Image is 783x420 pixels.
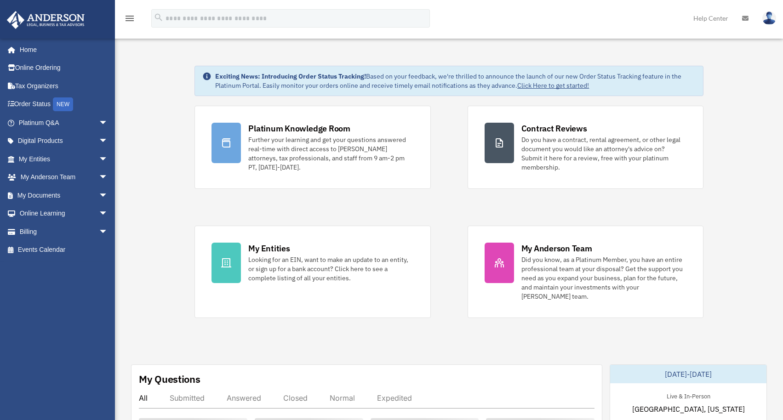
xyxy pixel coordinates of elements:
[99,114,117,132] span: arrow_drop_down
[248,243,290,254] div: My Entities
[521,135,686,172] div: Do you have a contract, rental agreement, or other legal document you would like an attorney's ad...
[517,81,589,90] a: Click Here to get started!
[154,12,164,23] i: search
[521,123,587,134] div: Contract Reviews
[283,393,308,403] div: Closed
[6,59,122,77] a: Online Ordering
[6,132,122,150] a: Digital Productsarrow_drop_down
[6,77,122,95] a: Tax Organizers
[124,16,135,24] a: menu
[99,204,117,223] span: arrow_drop_down
[139,372,200,386] div: My Questions
[99,132,117,151] span: arrow_drop_down
[227,393,261,403] div: Answered
[6,204,122,223] a: Online Learningarrow_drop_down
[659,391,718,400] div: Live & In-Person
[99,150,117,169] span: arrow_drop_down
[6,186,122,204] a: My Documentsarrow_drop_down
[377,393,412,403] div: Expedited
[248,135,413,172] div: Further your learning and get your questions answered real-time with direct access to [PERSON_NAM...
[4,11,87,29] img: Anderson Advisors Platinum Portal
[6,114,122,132] a: Platinum Q&Aarrow_drop_down
[632,403,745,414] span: [GEOGRAPHIC_DATA], [US_STATE]
[6,241,122,259] a: Events Calendar
[215,72,366,80] strong: Exciting News: Introducing Order Status Tracking!
[124,13,135,24] i: menu
[6,40,117,59] a: Home
[170,393,205,403] div: Submitted
[139,393,148,403] div: All
[99,186,117,205] span: arrow_drop_down
[6,222,122,241] a: Billingarrow_drop_down
[194,226,430,318] a: My Entities Looking for an EIN, want to make an update to an entity, or sign up for a bank accoun...
[6,95,122,114] a: Order StatusNEW
[6,168,122,187] a: My Anderson Teamarrow_drop_down
[330,393,355,403] div: Normal
[194,106,430,189] a: Platinum Knowledge Room Further your learning and get your questions answered real-time with dire...
[468,106,703,189] a: Contract Reviews Do you have a contract, rental agreement, or other legal document you would like...
[215,72,695,90] div: Based on your feedback, we're thrilled to announce the launch of our new Order Status Tracking fe...
[468,226,703,318] a: My Anderson Team Did you know, as a Platinum Member, you have an entire professional team at your...
[762,11,776,25] img: User Pic
[53,97,73,111] div: NEW
[6,150,122,168] a: My Entitiesarrow_drop_down
[99,222,117,241] span: arrow_drop_down
[521,243,592,254] div: My Anderson Team
[248,123,350,134] div: Platinum Knowledge Room
[610,365,766,383] div: [DATE]-[DATE]
[248,255,413,283] div: Looking for an EIN, want to make an update to an entity, or sign up for a bank account? Click her...
[99,168,117,187] span: arrow_drop_down
[521,255,686,301] div: Did you know, as a Platinum Member, you have an entire professional team at your disposal? Get th...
